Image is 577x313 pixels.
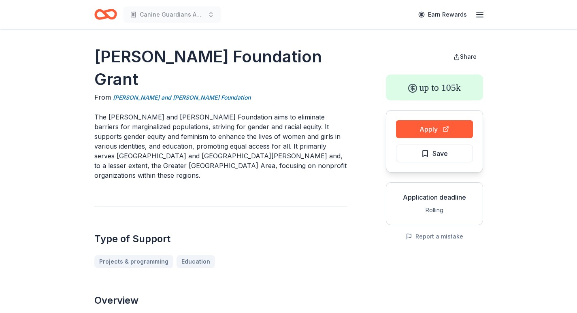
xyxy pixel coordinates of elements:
a: Projects & programming [94,255,173,268]
h2: Overview [94,294,347,307]
button: Apply [396,120,473,138]
div: From [94,92,347,102]
div: Application deadline [393,192,476,202]
button: Share [447,49,483,65]
a: Earn Rewards [413,7,472,22]
div: Rolling [393,205,476,215]
span: Canine Guardians Assistance Dogs [140,10,204,19]
a: Home [94,5,117,24]
a: [PERSON_NAME] and [PERSON_NAME] Foundation [113,93,251,102]
span: Save [432,148,448,159]
span: Share [460,53,477,60]
p: The [PERSON_NAME] and [PERSON_NAME] Foundation aims to eliminate barriers for marginalized popula... [94,112,347,180]
h2: Type of Support [94,232,347,245]
button: Save [396,145,473,162]
button: Canine Guardians Assistance Dogs [123,6,221,23]
button: Report a mistake [406,232,463,241]
h1: [PERSON_NAME] Foundation Grant [94,45,347,91]
a: Education [177,255,215,268]
div: up to 105k [386,75,483,100]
